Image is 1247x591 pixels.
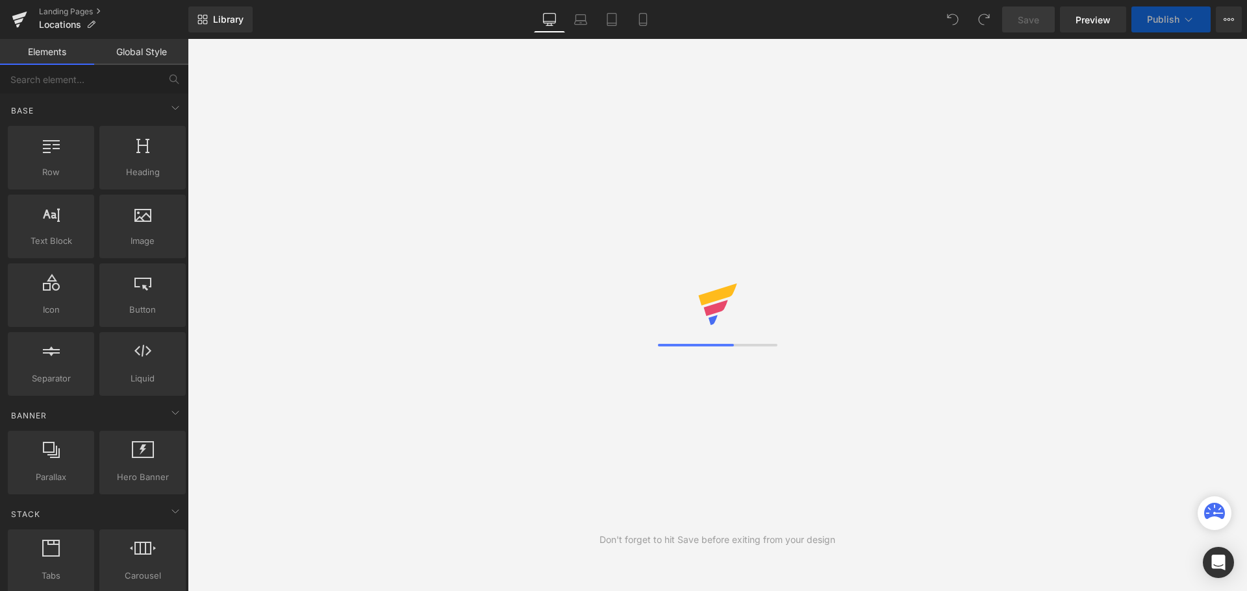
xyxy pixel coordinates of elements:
span: Button [103,303,182,317]
span: Tabs [12,569,90,583]
span: Locations [39,19,81,30]
a: Landing Pages [39,6,188,17]
span: Separator [12,372,90,385]
span: Stack [10,508,42,520]
span: Heading [103,165,182,179]
button: Redo [971,6,997,32]
span: Carousel [103,569,182,583]
span: Icon [12,303,90,317]
div: Don't forget to hit Save before exiting from your design [599,533,835,547]
div: Open Intercom Messenger [1203,547,1234,578]
span: Text Block [12,234,90,248]
span: Row [12,165,90,179]
a: Mobile [627,6,659,32]
a: Tablet [596,6,627,32]
span: Banner [10,409,48,422]
button: Undo [940,6,966,32]
a: Desktop [534,6,565,32]
span: Publish [1147,14,1179,25]
a: Global Style [94,39,188,65]
button: Publish [1131,6,1211,32]
span: Parallax [12,470,90,484]
span: Library [213,14,244,25]
span: Save [1018,13,1039,27]
span: Image [103,234,182,248]
a: Preview [1060,6,1126,32]
a: New Library [188,6,253,32]
span: Base [10,104,35,117]
a: Laptop [565,6,596,32]
span: Hero Banner [103,470,182,484]
button: More [1216,6,1242,32]
span: Liquid [103,372,182,385]
span: Preview [1076,13,1111,27]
